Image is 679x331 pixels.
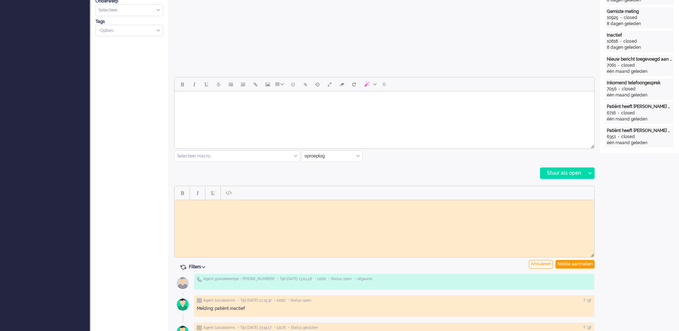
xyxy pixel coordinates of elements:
span: • 12176 [274,325,286,330]
button: Emoticons [287,78,299,90]
div: 7061 [607,62,616,68]
button: Table [274,78,287,90]
div: Gemiste meting [607,9,672,15]
iframe: Rich Text Area [175,91,594,142]
div: Inactief [607,32,672,38]
div: Nieuw bericht toegevoegd aan gesprek [607,56,672,62]
button: Delay message [311,78,324,90]
button: Underline [200,78,213,90]
button: AI [360,78,380,90]
div: één maand geleden [607,68,672,75]
img: avatar [174,274,192,292]
button: Add attachment [299,78,311,90]
div: closed [621,134,635,140]
button: Numbered list [237,78,249,90]
button: Bullet list [225,78,237,90]
button: Insert/edit link [249,78,261,90]
div: 10925 [607,15,618,21]
div: Select Tags [96,25,163,37]
div: 8 dagen geleden [607,21,672,27]
span: Agent lusciialarms [203,325,235,330]
span: • Status open [329,276,352,282]
div: Patiënt heeft [PERSON_NAME] nog niet geactiveerd. Herinnering 1 [607,128,672,134]
div: Annuleren [529,260,553,269]
div: closed [621,62,635,68]
div: 10818 [607,38,618,44]
div: één maand geleden [607,140,672,146]
button: Underline [207,187,219,199]
div: - [618,38,623,44]
div: Notitie aanmaken [555,260,595,269]
button: Fullscreen [324,78,336,90]
button: Bold [176,78,188,90]
div: 8 dagen geleden [607,44,672,51]
img: ic_note_grey.svg [197,325,202,330]
button: Paste plain text [222,187,234,199]
div: closed [621,110,635,116]
div: - [616,62,621,68]
span: • uitgaand [354,276,372,282]
span: • Tijd [DATE] 11:15:32 [238,298,271,303]
button: Reset content [348,78,360,90]
button: Italic [191,187,204,199]
div: Patiënt heeft [PERSON_NAME] nog niet geactiveerd. Herinnering 3 (3) [607,104,672,110]
iframe: Rich Text Area [175,200,594,251]
div: Inkomend telefoongesprek [607,80,672,86]
div: - [616,134,621,140]
div: 6716 [607,110,616,116]
button: Italic [188,78,200,90]
img: ic_note_grey.svg [197,298,202,303]
span: Filters [189,264,208,269]
span: Agent gvandekempe • [PHONE_NUMBER] [203,276,275,282]
button: Strikethrough [213,78,225,90]
div: Stuur als open [540,168,585,179]
span: • Tijd [DATE] 23:35:17 [238,325,271,330]
span: • 12222 [315,276,326,282]
button: Clear formatting [336,78,348,90]
button: 0 [380,78,389,90]
div: Tags [96,19,163,25]
img: ic_telephone_grey.svg [197,276,202,282]
button: Insert/edit image [261,78,274,90]
span: 0 [383,81,386,87]
div: - [618,15,624,21]
div: closed [622,86,636,92]
span: • Status gesloten [288,325,318,330]
button: Bold [176,187,188,199]
div: Resize [588,142,594,148]
div: 7056 [607,86,617,92]
div: één maand geleden [607,116,672,122]
div: - [617,86,622,92]
span: • 12222 [274,298,285,303]
span: • Status open [288,298,311,303]
div: 6351 [607,134,616,140]
span: • Tijd [DATE] 13:24:48 [277,276,312,282]
div: - [616,110,621,116]
div: Melding: patiënt inactief [197,306,592,312]
div: één maand geleden [607,92,672,98]
img: avatar [174,295,192,313]
div: Resize [588,251,594,257]
div: closed [623,38,637,44]
span: Agent lusciialarms [203,298,235,303]
div: closed [624,15,637,21]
